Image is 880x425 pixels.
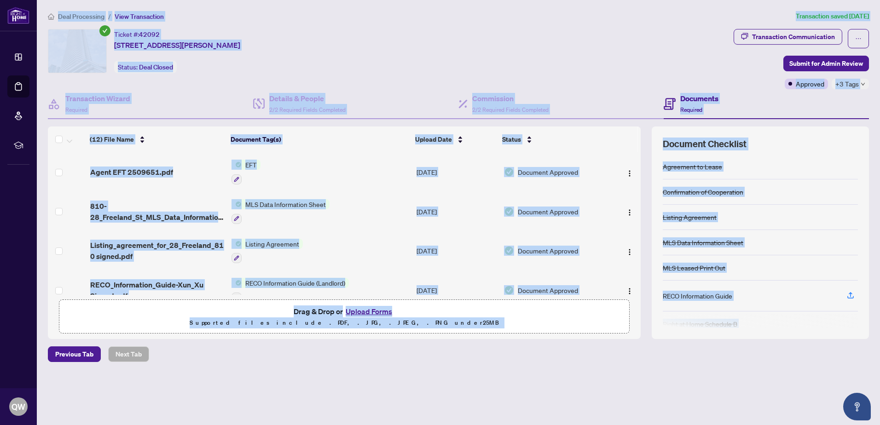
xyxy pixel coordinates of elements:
div: Ticket #: [114,29,160,40]
span: Deal Processing [58,12,104,21]
div: Listing Agreement [663,212,717,222]
span: Document Approved [518,207,578,217]
span: ellipsis [855,35,862,42]
img: Logo [626,209,633,216]
button: Open asap [843,393,871,420]
img: Logo [626,170,633,177]
button: Logo [622,165,637,179]
span: Document Approved [518,167,578,177]
span: Document Approved [518,246,578,256]
img: Document Status [504,246,514,256]
div: Transaction Communication [752,29,835,44]
span: 42092 [139,30,160,39]
span: [STREET_ADDRESS][PERSON_NAME] [114,40,240,51]
span: Approved [796,79,824,89]
button: Status IconMLS Data Information Sheet [232,199,330,224]
span: QW [12,400,25,413]
img: Document Status [504,285,514,295]
div: Agreement to Lease [663,161,722,172]
button: Logo [622,204,637,219]
h4: Documents [680,93,718,104]
td: [DATE] [413,270,500,310]
span: down [861,82,865,86]
span: RECO_Information_Guide-Xun_Xu Signed.pdf [90,279,224,301]
span: check-circle [99,25,110,36]
td: [DATE] [413,192,500,231]
button: Upload Forms [343,305,395,317]
th: (12) File Name [86,126,227,152]
button: Logo [622,243,637,258]
td: [DATE] [413,152,500,192]
span: Deal Closed [139,63,173,71]
span: Document Checklist [663,138,747,150]
button: Status IconRECO Information Guide (Landlord) [232,278,349,303]
span: +3 Tags [835,79,859,89]
button: Submit for Admin Review [783,56,869,71]
span: Agent EFT 2509651.pdf [90,167,173,178]
span: Required [65,106,87,113]
span: Drag & Drop orUpload FormsSupported files include .PDF, .JPG, .JPEG, .PNG under25MB [59,300,629,334]
span: (12) File Name [90,134,134,144]
span: Listing_agreement_for_28_Freeland_810 signed.pdf [90,240,224,262]
th: Document Tag(s) [227,126,411,152]
button: Previous Tab [48,346,101,362]
th: Upload Date [411,126,498,152]
p: Supported files include .PDF, .JPG, .JPEG, .PNG under 25 MB [65,317,624,328]
span: Listing Agreement [242,239,303,249]
th: Status [498,126,607,152]
span: MLS Data Information Sheet [242,199,330,209]
span: 810-28_Freeland_St_MLS_Data_Information_Form_Lease-2025 Signed.pdf [90,201,224,223]
span: Required [680,106,702,113]
li: / [108,11,111,22]
span: View Transaction [115,12,164,21]
img: Logo [626,248,633,256]
span: RECO Information Guide (Landlord) [242,278,349,288]
img: Status Icon [232,199,242,209]
img: IMG-C12237850_1.jpg [48,29,106,73]
span: 2/2 Required Fields Completed [269,106,346,113]
span: home [48,13,54,20]
span: Status [502,134,521,144]
img: Status Icon [232,160,242,170]
img: Document Status [504,207,514,217]
div: MLS Data Information Sheet [663,237,743,247]
span: Upload Date [415,134,452,144]
button: Status IconEFT [232,160,261,184]
div: Confirmation of Cooperation [663,187,743,197]
img: logo [7,7,29,24]
td: [DATE] [413,231,500,271]
h4: Transaction Wizard [65,93,130,104]
span: Submit for Admin Review [789,56,863,71]
span: Previous Tab [55,347,93,362]
img: Logo [626,287,633,295]
div: RECO Information Guide [663,291,732,301]
h4: Commission [472,93,549,104]
img: Status Icon [232,278,242,288]
article: Transaction saved [DATE] [796,11,869,22]
div: Status: [114,61,177,73]
span: Drag & Drop or [294,305,395,317]
span: Document Approved [518,285,578,295]
div: MLS Leased Print Out [663,263,725,273]
button: Status IconListing Agreement [232,239,303,264]
button: Logo [622,283,637,298]
h4: Details & People [269,93,346,104]
button: Transaction Communication [734,29,842,45]
img: Document Status [504,167,514,177]
span: EFT [242,160,261,170]
button: Next Tab [108,346,149,362]
img: Status Icon [232,239,242,249]
span: 2/2 Required Fields Completed [472,106,549,113]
